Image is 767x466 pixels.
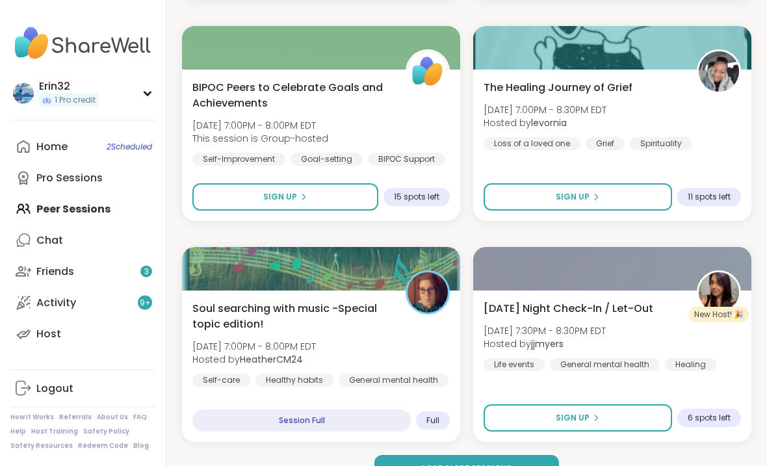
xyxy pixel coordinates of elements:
span: This session is Group-hosted [192,133,328,146]
span: 1 Pro credit [55,95,96,106]
span: 15 spots left [394,192,439,203]
div: Healthy habits [255,374,333,387]
button: Sign Up [192,184,378,211]
span: 3 [144,266,149,278]
a: Activity9+ [10,287,155,318]
span: [DATE] 7:30PM - 8:30PM EDT [484,325,606,338]
span: 6 spots left [688,413,731,424]
a: Host Training [31,427,78,436]
a: Help [10,427,26,436]
div: Life events [484,359,545,372]
div: Loss of a loved one [484,138,580,151]
div: Erin32 [39,79,98,94]
img: ShareWell [408,52,448,92]
div: Friends [36,265,74,279]
span: [DATE] Night Check-In / Let-Out [484,302,653,317]
a: Host [10,318,155,350]
div: General mental health [550,359,660,372]
a: Referrals [59,413,92,422]
img: levornia [699,52,739,92]
a: Blog [133,441,149,450]
div: Pro Sessions [36,171,103,185]
div: Logout [36,382,73,396]
a: How It Works [10,413,54,422]
div: Self-care [192,374,250,387]
img: jjmyers [699,273,739,313]
div: Activity [36,296,76,310]
div: New Host! 🎉 [689,307,749,323]
img: ShareWell Nav Logo [10,21,155,66]
img: Erin32 [13,83,34,104]
a: Home2Scheduled [10,131,155,162]
span: [DATE] 7:00PM - 8:00PM EDT [192,120,328,133]
span: The Healing Journey of Grief [484,81,632,96]
b: HeatherCM24 [240,354,303,367]
div: BIPOC Support [368,153,445,166]
b: jjmyers [531,338,564,351]
div: Host [36,327,61,341]
a: Friends3 [10,256,155,287]
span: Hosted by [484,117,606,130]
span: Soul searching with music -Special topic edition! [192,302,391,333]
span: Hosted by [484,338,606,351]
div: General mental health [339,374,448,387]
a: Chat [10,225,155,256]
span: Sign Up [263,192,297,203]
a: Safety Resources [10,441,73,450]
span: Sign Up [556,413,590,424]
div: Healing [665,359,716,372]
div: Spirituality [630,138,692,151]
a: Safety Policy [83,427,129,436]
span: [DATE] 7:00PM - 8:00PM EDT [192,341,316,354]
button: Sign Up [484,184,672,211]
div: Self-Improvement [192,153,285,166]
div: Session Full [192,410,411,432]
span: Hosted by [192,354,316,367]
a: Logout [10,373,155,404]
span: 9 + [140,298,151,309]
div: Goal-setting [291,153,363,166]
span: Full [426,416,439,426]
b: levornia [531,117,567,130]
a: FAQ [133,413,147,422]
button: Sign Up [484,405,672,432]
span: 2 Scheduled [107,142,152,152]
span: [DATE] 7:00PM - 8:30PM EDT [484,104,606,117]
div: Chat [36,233,63,248]
img: HeatherCM24 [408,273,448,313]
span: 11 spots left [688,192,731,203]
a: Pro Sessions [10,162,155,194]
span: BIPOC Peers to Celebrate Goals and Achievements [192,81,391,112]
div: Grief [586,138,625,151]
a: About Us [97,413,128,422]
a: Redeem Code [78,441,128,450]
span: Sign Up [556,192,590,203]
div: Home [36,140,68,154]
